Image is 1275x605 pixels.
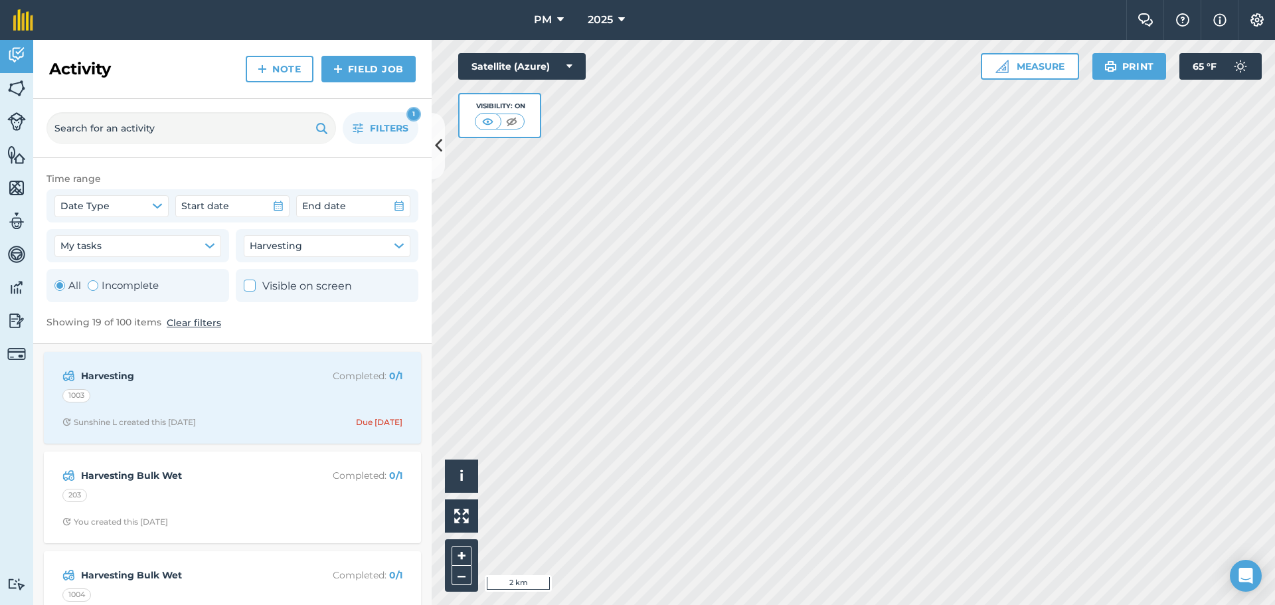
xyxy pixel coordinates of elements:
button: Measure [981,53,1079,80]
a: Field Job [321,56,416,82]
div: 203 [62,489,87,502]
img: svg+xml;base64,PHN2ZyB4bWxucz0iaHR0cDovL3d3dy53My5vcmcvMjAwMC9zdmciIHdpZHRoPSI1NiIgaGVpZ2h0PSI2MC... [7,78,26,98]
button: – [452,566,471,585]
h2: Activity [49,58,111,80]
label: Incomplete [88,278,159,294]
label: All [54,278,81,294]
img: Two speech bubbles overlapping with the left bubble in the forefront [1138,13,1153,27]
img: svg+xml;base64,PHN2ZyB4bWxucz0iaHR0cDovL3d3dy53My5vcmcvMjAwMC9zdmciIHdpZHRoPSI1MCIgaGVpZ2h0PSI0MC... [479,115,496,128]
span: 65 ° F [1193,53,1217,80]
p: Completed : [297,568,402,582]
label: Visible on screen [244,278,352,295]
img: Clock with arrow pointing clockwise [62,418,71,426]
strong: 0 / 1 [389,370,402,382]
a: Note [246,56,313,82]
span: End date [302,199,346,213]
img: svg+xml;base64,PHN2ZyB4bWxucz0iaHR0cDovL3d3dy53My5vcmcvMjAwMC9zdmciIHdpZHRoPSI1MCIgaGVpZ2h0PSI0MC... [503,115,520,128]
strong: Harvesting Bulk Wet [81,568,292,582]
img: svg+xml;base64,PD94bWwgdmVyc2lvbj0iMS4wIiBlbmNvZGluZz0idXRmLTgiPz4KPCEtLSBHZW5lcmF0b3I6IEFkb2JlIE... [7,112,26,131]
img: svg+xml;base64,PD94bWwgdmVyc2lvbj0iMS4wIiBlbmNvZGluZz0idXRmLTgiPz4KPCEtLSBHZW5lcmF0b3I6IEFkb2JlIE... [7,45,26,65]
div: Open Intercom Messenger [1230,560,1262,592]
button: i [445,460,478,493]
div: 1 [406,107,421,122]
strong: Harvesting Bulk Wet [81,468,292,483]
img: svg+xml;base64,PD94bWwgdmVyc2lvbj0iMS4wIiBlbmNvZGluZz0idXRmLTgiPz4KPCEtLSBHZW5lcmF0b3I6IEFkb2JlIE... [62,468,75,483]
img: svg+xml;base64,PD94bWwgdmVyc2lvbj0iMS4wIiBlbmNvZGluZz0idXRmLTgiPz4KPCEtLSBHZW5lcmF0b3I6IEFkb2JlIE... [7,211,26,231]
img: svg+xml;base64,PHN2ZyB4bWxucz0iaHR0cDovL3d3dy53My5vcmcvMjAwMC9zdmciIHdpZHRoPSIxOSIgaGVpZ2h0PSIyNC... [315,120,328,136]
span: Filters [370,121,408,135]
button: Filters [343,112,418,144]
input: Search for an activity [46,112,336,144]
span: Start date [181,199,229,213]
button: Print [1092,53,1167,80]
img: svg+xml;base64,PD94bWwgdmVyc2lvbj0iMS4wIiBlbmNvZGluZz0idXRmLTgiPz4KPCEtLSBHZW5lcmF0b3I6IEFkb2JlIE... [7,244,26,264]
img: svg+xml;base64,PD94bWwgdmVyc2lvbj0iMS4wIiBlbmNvZGluZz0idXRmLTgiPz4KPCEtLSBHZW5lcmF0b3I6IEFkb2JlIE... [7,578,26,590]
span: My tasks [60,238,102,253]
div: 1003 [62,389,90,402]
div: 1004 [62,588,91,602]
div: Visibility: On [475,101,525,112]
img: svg+xml;base64,PD94bWwgdmVyc2lvbj0iMS4wIiBlbmNvZGluZz0idXRmLTgiPz4KPCEtLSBHZW5lcmF0b3I6IEFkb2JlIE... [62,368,75,384]
span: PM [534,12,552,28]
button: My tasks [54,235,221,256]
img: svg+xml;base64,PHN2ZyB4bWxucz0iaHR0cDovL3d3dy53My5vcmcvMjAwMC9zdmciIHdpZHRoPSI1NiIgaGVpZ2h0PSI2MC... [7,178,26,198]
img: A cog icon [1249,13,1265,27]
img: svg+xml;base64,PHN2ZyB4bWxucz0iaHR0cDovL3d3dy53My5vcmcvMjAwMC9zdmciIHdpZHRoPSIxNCIgaGVpZ2h0PSIyNC... [333,61,343,77]
button: Start date [175,195,290,216]
div: Toggle Activity [54,278,159,294]
span: Harvesting [250,238,302,253]
div: Time range [46,171,418,186]
img: svg+xml;base64,PD94bWwgdmVyc2lvbj0iMS4wIiBlbmNvZGluZz0idXRmLTgiPz4KPCEtLSBHZW5lcmF0b3I6IEFkb2JlIE... [7,311,26,331]
img: svg+xml;base64,PD94bWwgdmVyc2lvbj0iMS4wIiBlbmNvZGluZz0idXRmLTgiPz4KPCEtLSBHZW5lcmF0b3I6IEFkb2JlIE... [62,567,75,583]
span: Showing 19 of 100 items [46,315,161,330]
strong: 0 / 1 [389,470,402,481]
button: Date Type [54,195,169,216]
p: Completed : [297,369,402,383]
button: + [452,546,471,566]
img: Four arrows, one pointing top left, one top right, one bottom right and the last bottom left [454,509,469,523]
div: You created this [DATE] [62,517,168,527]
button: Satellite (Azure) [458,53,586,80]
span: 2025 [588,12,613,28]
img: A question mark icon [1175,13,1191,27]
span: Date Type [60,199,110,213]
img: svg+xml;base64,PHN2ZyB4bWxucz0iaHR0cDovL3d3dy53My5vcmcvMjAwMC9zdmciIHdpZHRoPSIxNCIgaGVpZ2h0PSIyNC... [258,61,267,77]
img: svg+xml;base64,PHN2ZyB4bWxucz0iaHR0cDovL3d3dy53My5vcmcvMjAwMC9zdmciIHdpZHRoPSIxNyIgaGVpZ2h0PSIxNy... [1213,12,1227,28]
strong: Harvesting [81,369,292,383]
img: svg+xml;base64,PHN2ZyB4bWxucz0iaHR0cDovL3d3dy53My5vcmcvMjAwMC9zdmciIHdpZHRoPSI1NiIgaGVpZ2h0PSI2MC... [7,145,26,165]
a: HarvestingCompleted: 0/11003Clock with arrow pointing clockwiseSunshine L created this [DATE]Due ... [52,360,413,436]
button: End date [296,195,410,216]
strong: 0 / 1 [389,569,402,581]
img: svg+xml;base64,PHN2ZyB4bWxucz0iaHR0cDovL3d3dy53My5vcmcvMjAwMC9zdmciIHdpZHRoPSIxOSIgaGVpZ2h0PSIyNC... [1104,58,1117,74]
img: fieldmargin Logo [13,9,33,31]
img: svg+xml;base64,PD94bWwgdmVyc2lvbj0iMS4wIiBlbmNvZGluZz0idXRmLTgiPz4KPCEtLSBHZW5lcmF0b3I6IEFkb2JlIE... [1227,53,1254,80]
a: Harvesting Bulk WetCompleted: 0/1203Clock with arrow pointing clockwiseYou created this [DATE] [52,460,413,535]
img: svg+xml;base64,PD94bWwgdmVyc2lvbj0iMS4wIiBlbmNvZGluZz0idXRmLTgiPz4KPCEtLSBHZW5lcmF0b3I6IEFkb2JlIE... [7,345,26,363]
img: Clock with arrow pointing clockwise [62,517,71,526]
button: Harvesting [244,235,410,256]
img: Ruler icon [995,60,1009,73]
div: Due [DATE] [356,417,402,428]
p: Completed : [297,468,402,483]
img: svg+xml;base64,PD94bWwgdmVyc2lvbj0iMS4wIiBlbmNvZGluZz0idXRmLTgiPz4KPCEtLSBHZW5lcmF0b3I6IEFkb2JlIE... [7,278,26,298]
span: i [460,468,464,484]
button: Clear filters [167,315,221,330]
button: 65 °F [1179,53,1262,80]
div: Sunshine L created this [DATE] [62,417,196,428]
